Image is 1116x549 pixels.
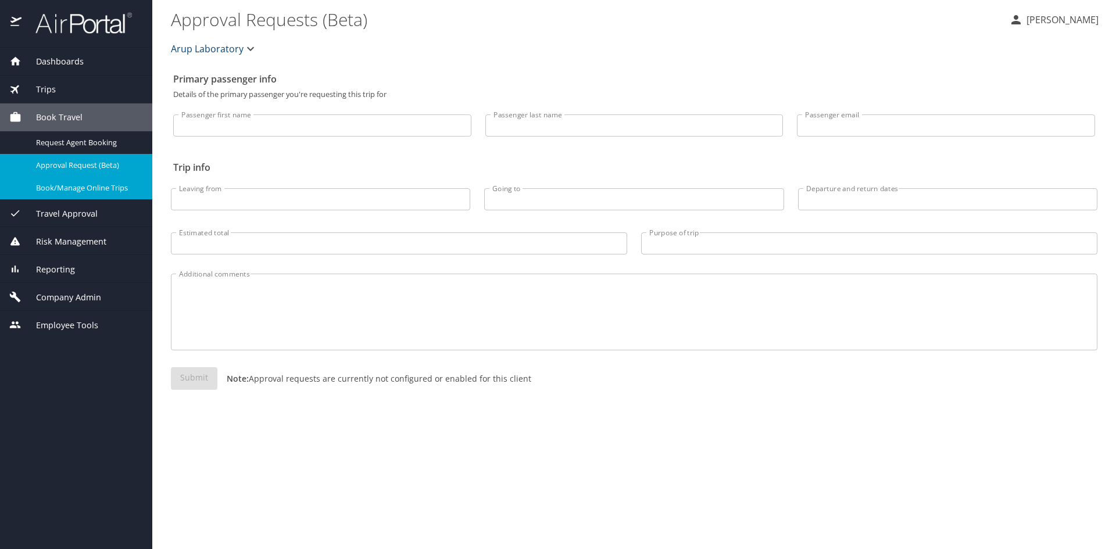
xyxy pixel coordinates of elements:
[36,182,138,193] span: Book/Manage Online Trips
[171,41,244,57] span: Arup Laboratory
[173,158,1095,177] h2: Trip info
[23,12,132,34] img: airportal-logo.png
[166,37,262,60] button: Arup Laboratory
[173,70,1095,88] h2: Primary passenger info
[171,1,1000,37] h1: Approval Requests (Beta)
[22,83,56,96] span: Trips
[22,235,106,248] span: Risk Management
[1004,9,1103,30] button: [PERSON_NAME]
[10,12,23,34] img: icon-airportal.png
[217,372,531,385] p: Approval requests are currently not configured or enabled for this client
[22,291,101,304] span: Company Admin
[1023,13,1099,27] p: [PERSON_NAME]
[36,160,138,171] span: Approval Request (Beta)
[36,137,138,148] span: Request Agent Booking
[22,319,98,332] span: Employee Tools
[227,373,249,384] strong: Note:
[22,55,84,68] span: Dashboards
[22,111,83,124] span: Book Travel
[22,207,98,220] span: Travel Approval
[22,263,75,276] span: Reporting
[173,91,1095,98] p: Details of the primary passenger you're requesting this trip for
